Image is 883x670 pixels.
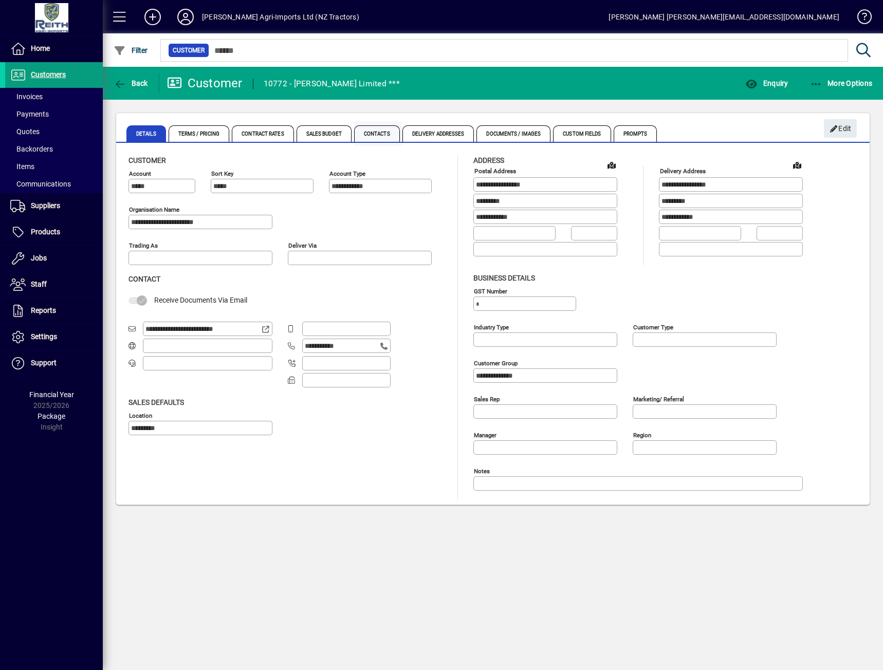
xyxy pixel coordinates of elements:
mat-label: Deliver via [288,242,317,249]
span: Staff [31,280,47,288]
a: Invoices [5,88,103,105]
span: Edit [830,120,852,137]
span: Contact [128,275,160,283]
div: [PERSON_NAME] [PERSON_NAME][EMAIL_ADDRESS][DOMAIN_NAME] [609,9,839,25]
div: Customer [167,75,243,91]
span: Settings [31,332,57,341]
mat-label: Manager [474,431,496,438]
span: Back [114,79,148,87]
span: Sales defaults [128,398,184,406]
mat-label: Organisation name [129,206,179,213]
span: Sales Budget [297,125,352,142]
mat-label: Industry type [474,323,509,330]
a: Jobs [5,246,103,271]
mat-label: Marketing/ Referral [633,395,684,402]
span: Customer [128,156,166,164]
span: Quotes [10,127,40,136]
span: Items [10,162,34,171]
button: Profile [169,8,202,26]
mat-label: Account [129,170,151,177]
mat-label: Sort key [211,170,233,177]
span: More Options [810,79,873,87]
span: Enquiry [745,79,788,87]
a: Backorders [5,140,103,158]
a: View on map [603,157,620,173]
span: Contract Rates [232,125,293,142]
a: Home [5,36,103,62]
a: Payments [5,105,103,123]
span: Financial Year [29,390,74,399]
span: Products [31,228,60,236]
span: Suppliers [31,201,60,210]
span: Terms / Pricing [169,125,230,142]
mat-label: Notes [474,467,490,474]
span: Filter [114,46,148,54]
button: Enquiry [743,74,790,92]
span: Delivery Addresses [402,125,474,142]
div: [PERSON_NAME] Agri-Imports Ltd (NZ Tractors) [202,9,359,25]
span: Receive Documents Via Email [154,296,247,304]
span: Address [473,156,504,164]
button: Filter [111,41,151,60]
mat-label: Region [633,431,651,438]
mat-label: Sales rep [474,395,500,402]
span: Custom Fields [553,125,611,142]
a: Staff [5,272,103,297]
button: Back [111,74,151,92]
a: Products [5,219,103,245]
mat-label: Location [129,412,152,419]
a: Communications [5,175,103,193]
span: Documents / Images [476,125,550,142]
button: More Options [807,74,875,92]
span: Details [126,125,166,142]
span: Jobs [31,254,47,262]
span: Payments [10,110,49,118]
a: Items [5,158,103,175]
span: Prompts [614,125,657,142]
mat-label: Account Type [329,170,365,177]
span: Contacts [354,125,400,142]
span: Invoices [10,92,43,101]
div: 10772 - [PERSON_NAME] Limited *** [264,76,400,92]
button: Add [136,8,169,26]
a: Reports [5,298,103,324]
mat-label: Customer group [474,359,518,366]
mat-label: Trading as [129,242,158,249]
button: Edit [824,119,857,138]
span: Backorders [10,145,53,153]
a: Quotes [5,123,103,140]
app-page-header-button: Back [103,74,159,92]
span: Customers [31,70,66,79]
mat-label: Customer type [633,323,673,330]
span: Package [38,412,65,420]
a: Support [5,350,103,376]
a: Suppliers [5,193,103,219]
span: Home [31,44,50,52]
mat-label: GST Number [474,287,507,294]
span: Communications [10,180,71,188]
span: Reports [31,306,56,314]
span: Support [31,359,57,367]
a: Settings [5,324,103,350]
a: View on map [789,157,805,173]
span: Business details [473,274,535,282]
span: Customer [173,45,205,55]
a: Knowledge Base [850,2,870,35]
